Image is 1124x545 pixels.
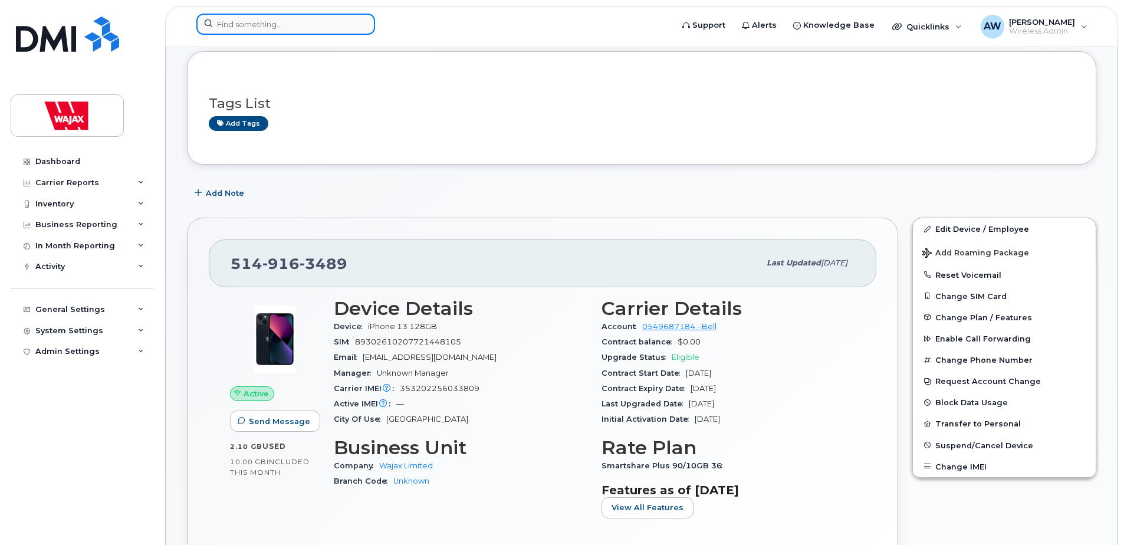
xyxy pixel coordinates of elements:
[230,442,262,451] span: 2.10 GB
[686,369,711,377] span: [DATE]
[363,353,497,362] span: [EMAIL_ADDRESS][DOMAIN_NAME]
[678,337,701,346] span: $0.00
[752,19,777,31] span: Alerts
[602,497,694,518] button: View All Features
[230,457,310,477] span: included this month
[922,248,1029,260] span: Add Roaming Package
[691,384,716,393] span: [DATE]
[368,322,437,331] span: iPhone 13 128GB
[379,461,433,470] a: Wajax Limited
[785,14,883,37] a: Knowledge Base
[187,182,254,203] button: Add Note
[334,437,587,458] h3: Business Unit
[913,307,1096,328] button: Change Plan / Features
[334,399,396,408] span: Active IMEI
[689,399,714,408] span: [DATE]
[602,461,728,470] span: Smartshare Plus 90/10GB 36
[196,14,375,35] input: Find something...
[984,19,1001,34] span: AW
[209,116,268,131] a: Add tags
[602,437,855,458] h3: Rate Plan
[913,349,1096,370] button: Change Phone Number
[396,399,404,408] span: —
[334,298,587,319] h3: Device Details
[262,442,286,451] span: used
[602,399,689,408] span: Last Upgraded Date
[386,415,468,423] span: [GEOGRAPHIC_DATA]
[334,353,363,362] span: Email
[602,415,695,423] span: Initial Activation Date
[230,411,320,432] button: Send Message
[602,369,686,377] span: Contract Start Date
[642,322,717,331] a: 0549687184 - Bell
[935,334,1031,343] span: Enable Call Forwarding
[821,258,847,267] span: [DATE]
[913,370,1096,392] button: Request Account Change
[244,388,269,399] span: Active
[334,415,386,423] span: City Of Use
[913,413,1096,434] button: Transfer to Personal
[913,264,1096,285] button: Reset Voicemail
[935,313,1032,321] span: Change Plan / Features
[231,255,347,272] span: 514
[230,458,267,466] span: 10.00 GB
[262,255,300,272] span: 916
[913,328,1096,349] button: Enable Call Forwarding
[602,483,855,497] h3: Features as of [DATE]
[734,14,785,37] a: Alerts
[334,369,377,377] span: Manager
[913,392,1096,413] button: Block Data Usage
[767,258,821,267] span: Last updated
[695,415,720,423] span: [DATE]
[334,337,355,346] span: SIM
[602,337,678,346] span: Contract balance
[972,15,1096,38] div: Andrew Warren
[674,14,734,37] a: Support
[1009,27,1075,36] span: Wireless Admin
[612,502,683,513] span: View All Features
[884,15,970,38] div: Quicklinks
[300,255,347,272] span: 3489
[913,218,1096,239] a: Edit Device / Employee
[393,477,429,485] a: Unknown
[334,384,400,393] span: Carrier IMEI
[906,22,949,31] span: Quicklinks
[913,285,1096,307] button: Change SIM Card
[602,384,691,393] span: Contract Expiry Date
[602,322,642,331] span: Account
[400,384,479,393] span: 353202256033809
[1009,17,1075,27] span: [PERSON_NAME]
[206,188,244,199] span: Add Note
[209,96,1074,111] h3: Tags List
[355,337,461,346] span: 89302610207721448105
[803,19,875,31] span: Knowledge Base
[913,435,1096,456] button: Suspend/Cancel Device
[334,322,368,331] span: Device
[377,369,449,377] span: Unknown Manager
[913,456,1096,477] button: Change IMEI
[672,353,699,362] span: Eligible
[935,441,1033,449] span: Suspend/Cancel Device
[602,353,672,362] span: Upgrade Status
[249,416,310,427] span: Send Message
[692,19,725,31] span: Support
[334,461,379,470] span: Company
[913,240,1096,264] button: Add Roaming Package
[239,304,310,375] img: image20231002-3703462-1ig824h.jpeg
[602,298,855,319] h3: Carrier Details
[334,477,393,485] span: Branch Code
